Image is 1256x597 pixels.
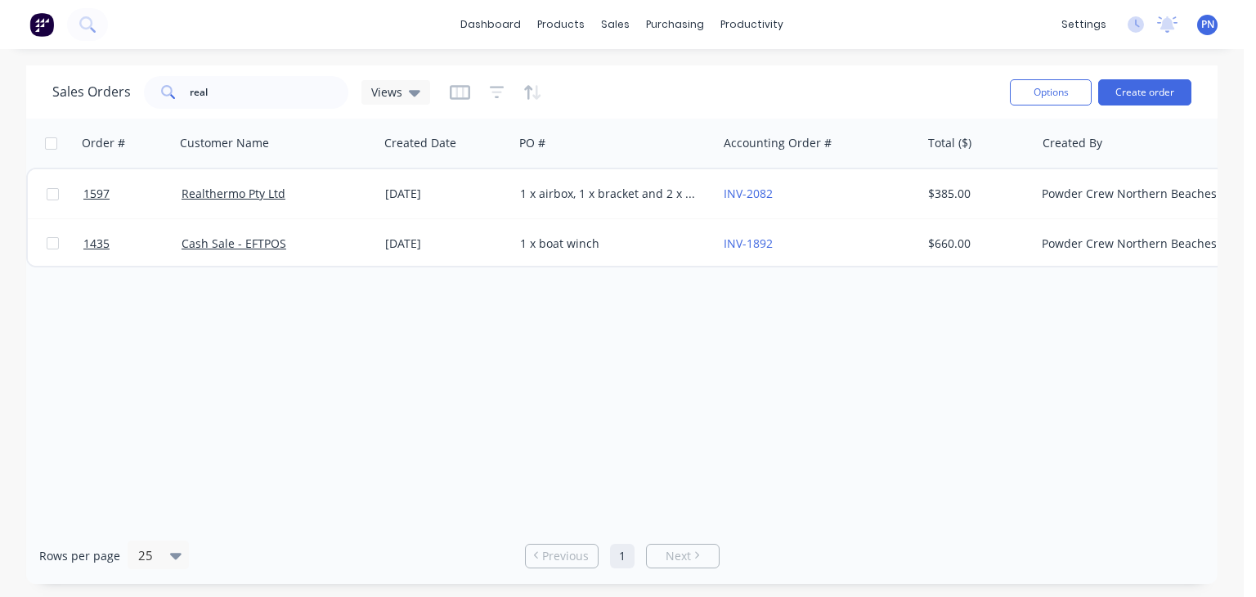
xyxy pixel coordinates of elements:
a: INV-1892 [724,236,773,251]
span: Previous [542,548,589,564]
button: Create order [1098,79,1191,105]
a: Page 1 is your current page [610,544,635,568]
span: 1435 [83,236,110,252]
div: 1 x airbox, 1 x bracket and 2 x pipes [520,186,702,202]
span: PN [1201,17,1214,32]
div: settings [1053,12,1115,37]
ul: Pagination [518,544,726,568]
a: INV-2082 [724,186,773,201]
div: Customer Name [180,135,269,151]
div: Accounting Order # [724,135,832,151]
span: Rows per page [39,548,120,564]
div: Total ($) [928,135,971,151]
h1: Sales Orders [52,84,131,100]
div: [DATE] [385,186,507,202]
div: sales [593,12,638,37]
span: Next [666,548,691,564]
a: dashboard [452,12,529,37]
div: Created Date [384,135,456,151]
a: Cash Sale - EFTPOS [182,236,286,251]
a: Next page [647,548,719,564]
div: Powder Crew Northern Beaches [1042,236,1223,252]
div: $385.00 [928,186,1024,202]
div: purchasing [638,12,712,37]
img: Factory [29,12,54,37]
span: Views [371,83,402,101]
a: Realthermo Pty Ltd [182,186,285,201]
div: $660.00 [928,236,1024,252]
div: products [529,12,593,37]
div: PO # [519,135,545,151]
a: 1435 [83,219,182,268]
button: Options [1010,79,1092,105]
span: 1597 [83,186,110,202]
div: Order # [82,135,125,151]
a: 1597 [83,169,182,218]
div: [DATE] [385,236,507,252]
div: 1 x boat winch [520,236,702,252]
div: productivity [712,12,792,37]
div: Powder Crew Northern Beaches [1042,186,1223,202]
input: Search... [190,76,349,109]
a: Previous page [526,548,598,564]
div: Created By [1043,135,1102,151]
